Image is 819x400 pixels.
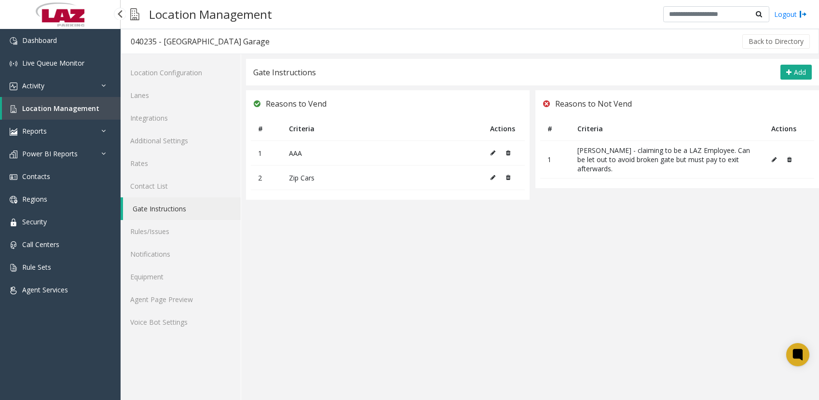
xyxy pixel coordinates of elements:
[251,141,282,166] td: 1
[121,175,241,197] a: Contact List
[121,129,241,152] a: Additional Settings
[570,117,764,141] th: Criteria
[22,285,68,294] span: Agent Services
[742,34,810,49] button: Back to Directory
[555,97,632,110] span: Reasons to Not Vend
[121,311,241,333] a: Voice Bot Settings
[10,83,17,90] img: 'icon'
[282,166,483,190] td: Zip Cars
[121,243,241,265] a: Notifications
[22,194,47,204] span: Regions
[22,81,44,90] span: Activity
[540,141,570,179] td: 1
[10,105,17,113] img: 'icon'
[10,151,17,158] img: 'icon'
[10,287,17,294] img: 'icon'
[10,173,17,181] img: 'icon'
[121,152,241,175] a: Rates
[121,84,241,107] a: Lanes
[774,9,807,19] a: Logout
[123,197,241,220] a: Gate Instructions
[251,166,282,190] td: 2
[121,107,241,129] a: Integrations
[543,97,550,110] img: close
[131,35,270,48] div: 040235 - [GEOGRAPHIC_DATA] Garage
[483,117,525,141] th: Actions
[22,104,99,113] span: Location Management
[253,97,261,110] img: check
[121,265,241,288] a: Equipment
[130,2,139,26] img: pageIcon
[2,97,121,120] a: Location Management
[22,36,57,45] span: Dashboard
[764,117,814,141] th: Actions
[799,9,807,19] img: logout
[22,126,47,136] span: Reports
[10,241,17,249] img: 'icon'
[121,61,241,84] a: Location Configuration
[10,128,17,136] img: 'icon'
[22,149,78,158] span: Power BI Reports
[780,65,812,80] button: Add
[10,37,17,45] img: 'icon'
[266,97,327,110] span: Reasons to Vend
[10,60,17,68] img: 'icon'
[10,264,17,272] img: 'icon'
[282,141,483,166] td: AAA
[10,219,17,226] img: 'icon'
[251,117,282,141] th: #
[253,66,316,79] div: Gate Instructions
[570,141,764,179] td: [PERSON_NAME] - claiming to be a LAZ Employee. Can be let out to avoid broken gate but must pay t...
[22,217,47,226] span: Security
[282,117,483,141] th: Criteria
[121,288,241,311] a: Agent Page Preview
[10,196,17,204] img: 'icon'
[22,240,59,249] span: Call Centers
[22,172,50,181] span: Contacts
[540,117,570,141] th: #
[144,2,277,26] h3: Location Management
[794,68,806,77] span: Add
[121,220,241,243] a: Rules/Issues
[22,58,84,68] span: Live Queue Monitor
[22,262,51,272] span: Rule Sets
